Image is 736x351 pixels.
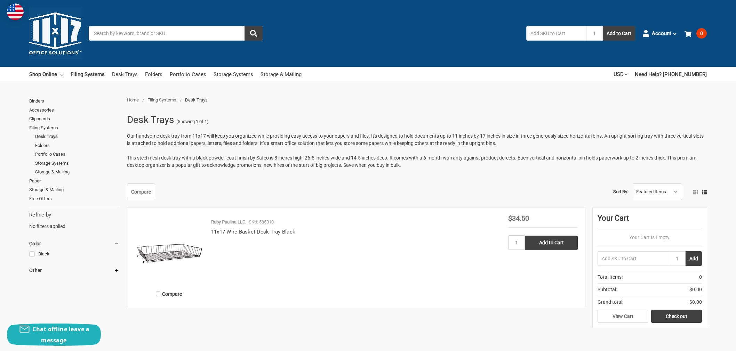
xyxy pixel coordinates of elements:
[156,292,160,296] input: Compare
[29,177,119,186] a: Paper
[696,28,707,39] span: 0
[29,106,119,115] a: Accessories
[214,67,253,82] a: Storage Systems
[147,97,176,103] a: Filing Systems
[35,141,119,150] a: Folders
[261,67,302,82] a: Storage & Mailing
[508,214,529,222] span: $34.50
[29,266,119,275] h5: Other
[29,239,119,248] h5: Color
[29,97,119,106] a: Binders
[526,26,586,41] input: Add SKU to Cart
[170,67,206,82] a: Portfolio Cases
[145,67,162,82] a: Folders
[35,159,119,168] a: Storage Systems
[29,114,119,123] a: Clipboards
[32,325,89,344] span: Chat offline leave a message
[29,211,119,230] div: No filters applied
[29,67,63,82] a: Shop Online
[699,274,702,281] span: 0
[112,67,138,82] a: Desk Trays
[603,26,635,41] button: Add to Cart
[127,133,704,146] span: Our handsome desk tray from 11x17 will keep you organized while providing easy access to your pap...
[134,288,204,300] label: Compare
[134,215,204,284] img: 11x17 Wire Basket Desk Tray Black
[127,111,174,129] h1: Desk Trays
[635,67,707,82] a: Need Help? [PHONE_NUMBER]
[613,187,628,197] label: Sort By:
[211,229,295,235] a: 11x17 Wire Basket Desk Tray Black
[127,183,155,200] a: Compare
[598,234,702,241] p: Your Cart Is Empty.
[689,286,702,293] span: $0.00
[29,123,119,132] a: Filing Systems
[598,274,623,281] span: Total Items:
[7,3,24,20] img: duty and tax information for United States
[211,219,246,226] p: Ruby Paulina LLC.
[29,7,81,59] img: 11x17.com
[525,236,578,250] input: Add to Cart
[127,97,139,103] a: Home
[29,185,119,194] a: Storage & Mailing
[29,250,119,259] a: Black
[686,251,702,266] button: Add
[185,97,208,103] span: Desk Trays
[652,30,671,38] span: Account
[71,67,105,82] a: Filing Systems
[598,212,702,229] div: Your Cart
[35,132,119,141] a: Desk Trays
[685,24,707,42] a: 0
[642,24,677,42] a: Account
[35,168,119,177] a: Storage & Mailing
[598,251,669,266] input: Add SKU to Cart
[7,324,101,346] button: Chat offline leave a message
[127,155,696,168] span: This steel mesh desk tray with a black powder-coat finish by Safco is 8 inches high, 26.5 inches ...
[598,286,617,293] span: Subtotal:
[29,211,119,219] h5: Refine by
[89,26,263,41] input: Search by keyword, brand or SKU
[176,118,209,125] span: (Showing 1 of 1)
[35,150,119,159] a: Portfolio Cases
[29,194,119,203] a: Free Offers
[249,219,274,226] p: SKU: 585010
[614,67,627,82] a: USD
